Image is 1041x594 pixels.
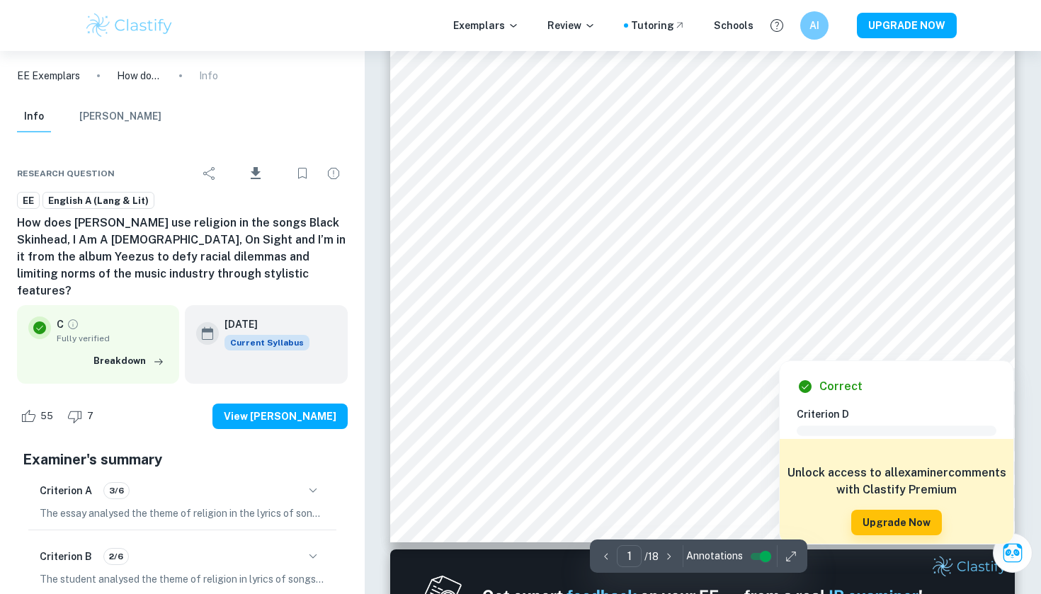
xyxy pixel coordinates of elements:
[17,405,61,428] div: Like
[18,194,39,208] span: EE
[79,409,101,423] span: 7
[40,549,92,564] h6: Criterion B
[686,549,743,564] span: Annotations
[807,18,823,33] h6: AI
[90,350,168,372] button: Breakdown
[67,318,79,331] a: Grade fully verified
[17,68,80,84] a: EE Exemplars
[644,549,659,564] p: / 18
[224,335,309,350] div: This exemplar is based on the current syllabus. Feel free to refer to it for inspiration/ideas wh...
[800,11,829,40] button: AI
[40,506,325,521] p: The essay analysed the theme of religion in the lyrics of songs from [PERSON_NAME] album Yeezus, ...
[57,316,64,332] p: C
[319,159,348,188] div: Report issue
[33,409,61,423] span: 55
[79,101,161,132] button: [PERSON_NAME]
[23,449,342,470] h5: Examiner's summary
[857,13,957,38] button: UPGRADE NOW
[212,404,348,429] button: View [PERSON_NAME]
[17,215,348,299] h6: How does [PERSON_NAME] use religion in the songs Black Skinhead, I Am A [DEMOGRAPHIC_DATA], On Si...
[104,550,128,563] span: 2/6
[224,316,298,332] h6: [DATE]
[631,18,686,33] a: Tutoring
[17,101,51,132] button: Info
[40,571,325,587] p: The student analysed the theme of religion in lyrics of songs from [PERSON_NAME] album Yeezus, de...
[797,406,1008,422] h6: Criterion D
[195,159,224,188] div: Share
[714,18,753,33] a: Schools
[84,11,174,40] img: Clastify logo
[787,464,1006,498] h6: Unlock access to all examiner comments with Clastify Premium
[547,18,596,33] p: Review
[288,159,317,188] div: Bookmark
[40,483,92,498] h6: Criterion A
[104,484,129,497] span: 3/6
[819,378,863,395] h6: Correct
[224,335,309,350] span: Current Syllabus
[199,68,218,84] p: Info
[57,332,168,345] span: Fully verified
[851,510,942,535] button: Upgrade Now
[43,194,154,208] span: English A (Lang & Lit)
[17,167,115,180] span: Research question
[17,192,40,210] a: EE
[453,18,519,33] p: Exemplars
[42,192,154,210] a: English A (Lang & Lit)
[765,13,789,38] button: Help and Feedback
[227,155,285,192] div: Download
[64,405,101,428] div: Dislike
[117,68,162,84] p: How does [PERSON_NAME] use religion in the songs Black Skinhead, I Am A [DEMOGRAPHIC_DATA], On Si...
[993,533,1033,573] button: Ask Clai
